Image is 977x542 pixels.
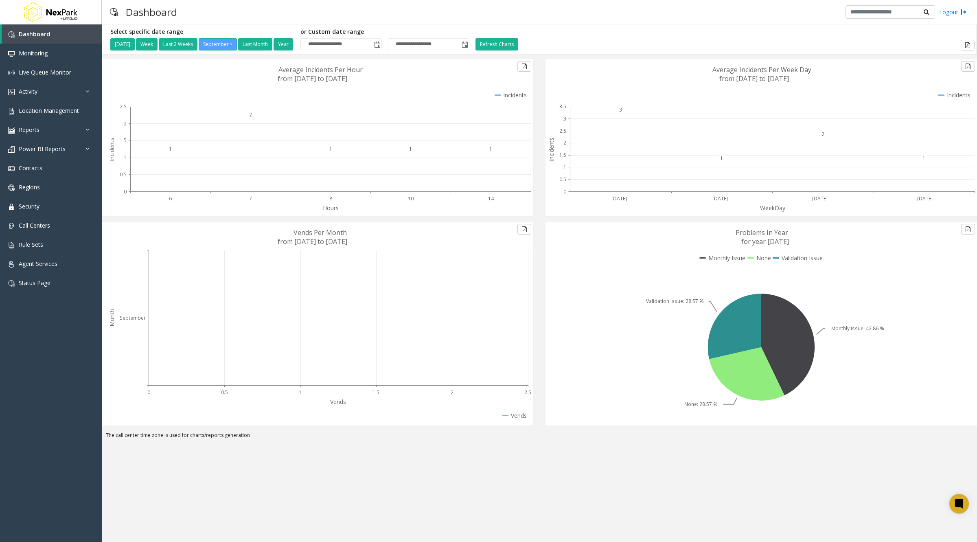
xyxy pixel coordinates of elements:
[19,260,57,268] span: Agent Services
[238,38,272,50] button: Last Month
[559,103,566,110] text: 3.5
[372,39,381,50] span: Toggle popup
[720,155,723,162] text: 1
[19,145,66,153] span: Power BI Reports
[408,195,414,202] text: 10
[120,314,146,321] text: September
[8,165,15,172] img: 'icon'
[372,389,379,396] text: 1.5
[922,155,925,162] text: 1
[120,103,127,110] text: 2.5
[563,115,566,122] text: 3
[249,111,252,118] text: 2
[8,261,15,268] img: 'icon'
[221,389,228,396] text: 0.5
[960,8,967,16] img: logout
[8,242,15,248] img: 'icon'
[712,65,811,74] text: Average Incidents Per Week Day
[19,68,71,76] span: Live Queue Monitor
[563,164,566,171] text: 1
[19,164,42,172] span: Contacts
[2,24,102,44] a: Dashboard
[831,325,884,332] text: Monthly Issue: 42.86 %
[563,139,566,146] text: 2
[451,389,453,396] text: 2
[488,195,494,202] text: 14
[821,131,824,138] text: 2
[719,74,789,83] text: from [DATE] to [DATE]
[19,126,39,134] span: Reports
[274,38,293,50] button: Year
[278,74,347,83] text: from [DATE] to [DATE]
[548,138,555,161] text: Incidents
[102,432,977,443] div: The call center time zone is used for charts/reports generation
[563,188,566,195] text: 0
[294,228,347,237] text: Vends Per Month
[120,137,127,144] text: 1.5
[110,2,118,22] img: pageIcon
[8,89,15,95] img: 'icon'
[8,31,15,38] img: 'icon'
[136,38,158,50] button: Week
[8,184,15,191] img: 'icon'
[278,237,347,246] text: from [DATE] to [DATE]
[159,38,197,50] button: Last 2 Weeks
[517,224,531,235] button: Export to pdf
[329,195,332,202] text: 8
[559,176,566,183] text: 0.5
[8,127,15,134] img: 'icon'
[559,127,566,134] text: 2.5
[329,145,332,152] text: 1
[330,398,346,406] text: Vends
[199,38,237,50] button: September
[646,298,704,305] text: Validation Issue: 28.57 %
[300,29,469,35] h5: or Custom date range
[19,88,37,95] span: Activity
[684,401,718,408] text: None: 28.57 %
[19,202,39,210] span: Security
[120,171,127,178] text: 0.5
[741,237,789,246] text: for year [DATE]
[8,146,15,153] img: 'icon'
[19,107,79,114] span: Location Management
[19,183,40,191] span: Regions
[108,309,116,327] text: Month
[460,39,469,50] span: Toggle popup
[19,222,50,229] span: Call Centers
[278,65,363,74] text: Average Incidents Per Hour
[8,204,15,210] img: 'icon'
[122,2,181,22] h3: Dashboard
[19,279,50,287] span: Status Page
[124,120,127,127] text: 2
[249,195,252,202] text: 7
[108,138,116,161] text: Incidents
[524,389,531,396] text: 2.5
[19,30,50,38] span: Dashboard
[8,70,15,76] img: 'icon'
[8,50,15,57] img: 'icon'
[147,389,150,396] text: 0
[812,195,828,202] text: [DATE]
[169,145,172,152] text: 1
[19,49,48,57] span: Monitoring
[299,389,302,396] text: 1
[323,204,339,212] text: Hours
[611,195,627,202] text: [DATE]
[8,223,15,229] img: 'icon'
[8,280,15,287] img: 'icon'
[961,61,975,72] button: Export to pdf
[961,224,975,235] button: Export to pdf
[475,38,518,50] button: Refresh Charts
[124,188,127,195] text: 0
[961,40,975,50] button: Export to pdf
[409,145,412,152] text: 1
[517,61,531,72] button: Export to pdf
[19,241,43,248] span: Rule Sets
[917,195,933,202] text: [DATE]
[619,106,622,113] text: 3
[760,204,786,212] text: WeekDay
[8,108,15,114] img: 'icon'
[124,154,127,161] text: 1
[712,195,728,202] text: [DATE]
[489,145,492,152] text: 1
